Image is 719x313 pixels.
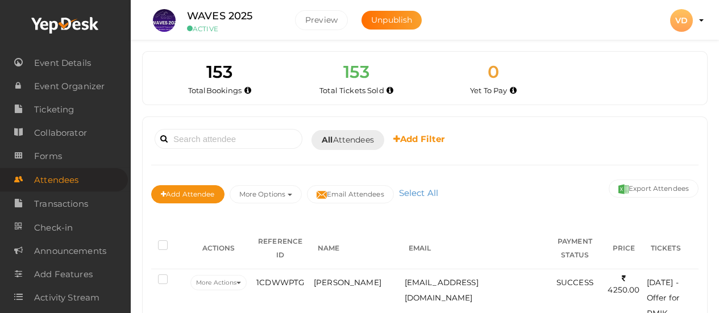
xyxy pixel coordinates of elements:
[314,278,381,287] span: [PERSON_NAME]
[556,278,593,287] span: SUCCESS
[187,8,252,24] label: WAVES 2025
[34,216,73,239] span: Check-in
[608,274,639,295] span: 4250.00
[155,129,302,149] input: Search attendee
[34,286,99,309] span: Activity Stream
[206,86,242,95] span: Bookings
[151,185,225,203] button: Add Attendee
[256,278,304,287] span: 1CDWWPTG
[230,185,302,203] button: More Options
[618,184,629,194] img: excel.svg
[361,11,422,30] button: Unpublish
[322,134,374,146] span: Attendees
[393,133,445,144] b: Add Filter
[307,185,394,203] button: Email Attendees
[386,87,393,94] i: Total number of tickets sold
[34,75,105,98] span: Event Organizer
[670,9,693,32] div: VD
[644,228,699,269] th: TICKETS
[187,24,278,33] small: ACTIVE
[244,87,251,94] i: Total number of bookings
[34,240,106,262] span: Announcements
[488,61,499,82] span: 0
[546,228,604,269] th: PAYMENT STATUS
[34,169,78,191] span: Attendees
[322,135,333,145] b: All
[343,61,369,82] span: 153
[670,15,693,26] profile-pic: VD
[604,228,644,269] th: PRICE
[371,15,412,25] span: Unpublish
[34,193,88,215] span: Transactions
[206,61,232,82] span: 153
[188,228,250,269] th: ACTIONS
[510,87,517,94] i: Accepted and yet to make payment
[190,275,247,290] button: More Actions
[34,98,74,121] span: Ticketing
[317,190,327,200] img: mail-filled.svg
[258,237,302,259] span: REFERENCE ID
[402,228,546,269] th: EMAIL
[311,228,402,269] th: NAME
[319,86,384,95] span: Total Tickets Sold
[34,52,91,74] span: Event Details
[396,187,441,198] a: Select All
[188,86,242,95] span: Total
[153,9,176,32] img: S4WQAGVX_small.jpeg
[34,263,93,286] span: Add Features
[34,122,87,144] span: Collaborator
[667,9,696,32] button: VD
[609,180,699,198] button: Export Attendees
[295,10,348,30] button: Preview
[405,278,479,302] span: [EMAIL_ADDRESS][DOMAIN_NAME]
[34,145,62,168] span: Forms
[470,86,507,95] span: Yet To Pay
